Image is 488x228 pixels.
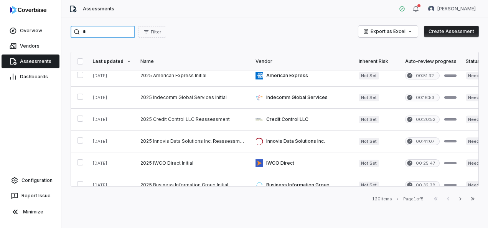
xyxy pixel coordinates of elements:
[92,58,131,64] div: Last updated
[10,6,46,14] img: logo-D7KZi-bG.svg
[20,28,42,34] span: Overview
[372,196,392,202] div: 120 items
[20,74,48,80] span: Dashboards
[428,6,434,12] img: Isaac Mousel avatar
[2,24,59,38] a: Overview
[83,6,114,12] span: Assessments
[23,209,43,215] span: Minimize
[21,177,53,183] span: Configuration
[21,193,51,199] span: Report Issue
[2,70,59,84] a: Dashboards
[151,29,161,35] span: Filter
[3,189,58,203] button: Report Issue
[20,43,40,49] span: Vendors
[256,58,350,64] div: Vendor
[2,55,59,68] a: Assessments
[437,6,476,12] span: [PERSON_NAME]
[358,26,418,37] button: Export as Excel
[403,196,424,202] div: Page 1 of 5
[424,26,479,37] button: Create Assessment
[138,26,166,38] button: Filter
[20,58,51,64] span: Assessments
[397,196,399,202] div: •
[3,173,58,187] a: Configuration
[3,204,58,220] button: Minimize
[424,3,480,15] button: Isaac Mousel avatar[PERSON_NAME]
[2,39,59,53] a: Vendors
[140,58,246,64] div: Name
[359,58,396,64] div: Inherent Risk
[405,58,457,64] div: Auto-review progress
